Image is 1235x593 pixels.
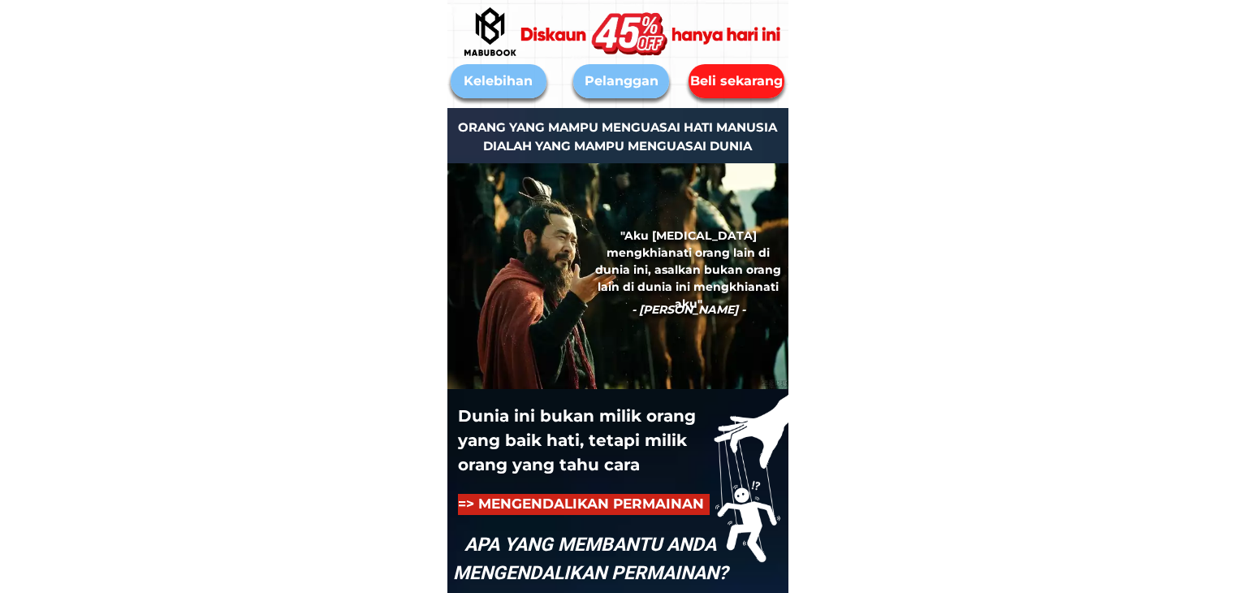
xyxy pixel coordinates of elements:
[594,227,782,313] h1: "Aku [MEDICAL_DATA] mengkhianati orang lain di dunia ini, asalkan bukan orang lain di dunia ini m...
[434,531,746,587] h1: APA YANG MEMBANTU ANDA MENGENDALIKAN PERMAINAN?
[684,71,789,92] div: Beli sekarang
[458,494,710,515] h1: => MENGENDALIKAN PERMAINAN
[573,71,669,91] div: Pelanggan
[458,404,739,477] h1: Dunia ini bukan milik orang yang baik hati, tetapi milik orang yang tahu cara
[451,71,546,91] div: Kelebihan
[421,119,814,155] h1: ORANG YANG MAMPU MENGUASAI HATI MANUSIA DIALAH YANG MAMPU MENGUASAI DUNIA
[594,301,782,318] h1: - [PERSON_NAME] -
